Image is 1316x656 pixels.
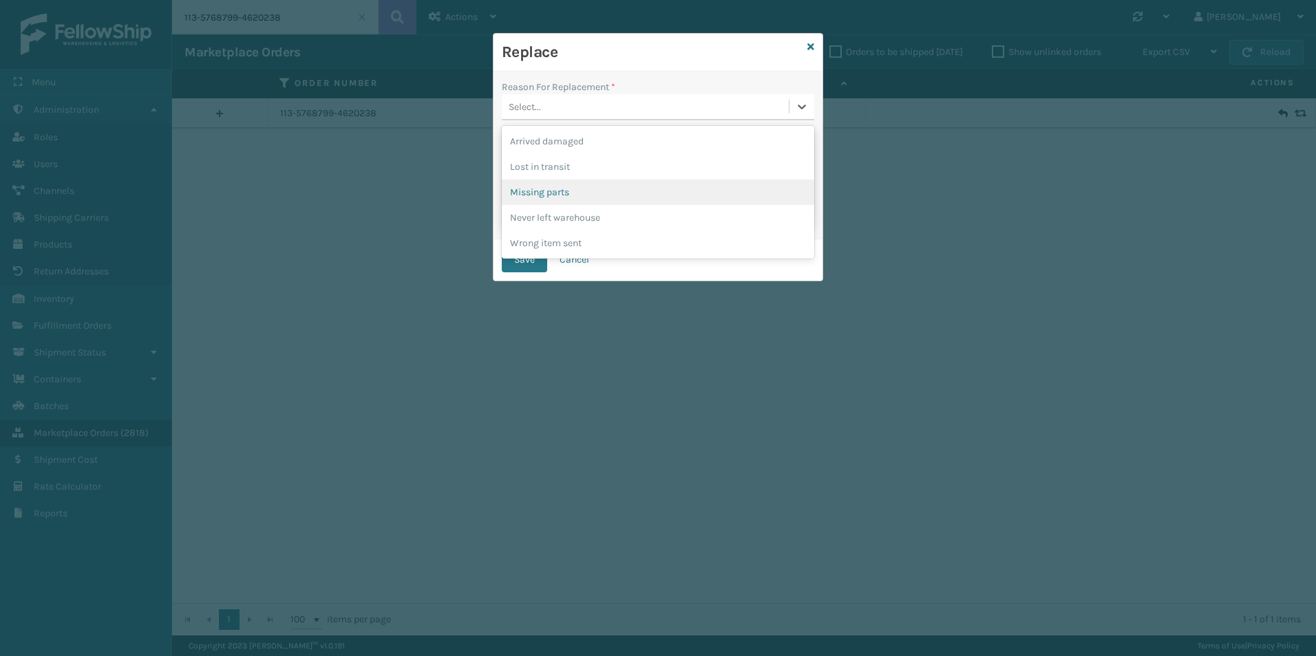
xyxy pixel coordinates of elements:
button: Save [502,248,547,272]
button: Cancel [547,248,602,272]
h3: Replace [502,42,802,63]
div: Arrived damaged [502,129,814,154]
label: Reason For Replacement [502,80,615,94]
div: Lost in transit [502,154,814,179]
div: Wrong item sent [502,230,814,256]
div: Select... [509,100,541,114]
div: Missing parts [502,179,814,205]
div: Never left warehouse [502,205,814,230]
